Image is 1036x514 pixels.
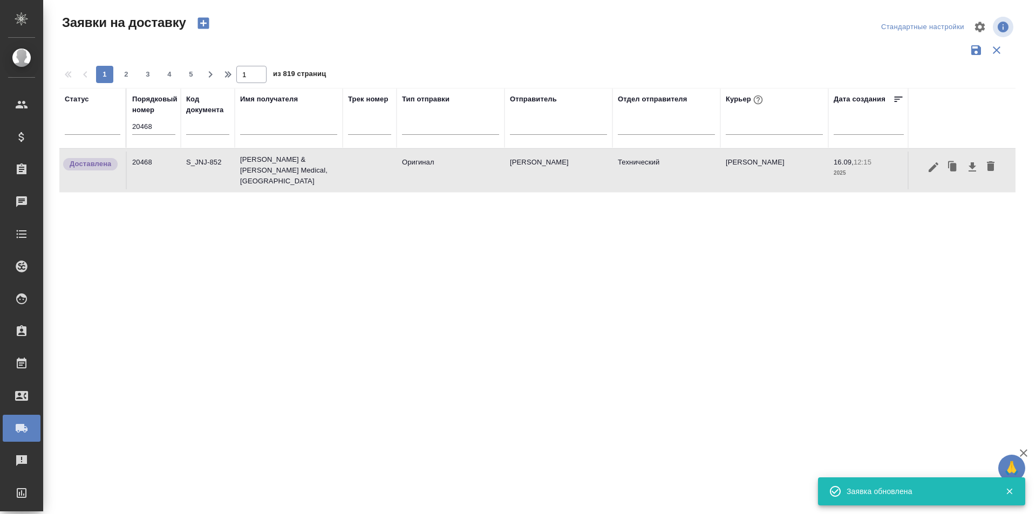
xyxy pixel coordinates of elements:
div: Имя получателя [240,94,298,105]
button: Сбросить фильтры [986,40,1007,60]
span: Посмотреть информацию [993,17,1015,37]
span: Заявки на доставку [59,14,186,31]
p: 12:15 [854,158,871,166]
td: [PERSON_NAME] [505,152,612,189]
div: Документы доставлены, фактическая дата доставки проставиться автоматически [62,157,120,172]
div: Курьер [726,93,765,107]
div: Статус [65,94,89,105]
p: Доставлена [70,159,111,169]
div: Порядковый номер [132,94,178,115]
button: Скачать [963,157,982,177]
div: Дата создания [834,94,885,105]
button: 3 [139,66,156,83]
div: Трек номер [348,94,388,105]
span: 4 [161,69,178,80]
span: 2 [118,69,135,80]
div: Отдел отправителя [618,94,687,105]
span: 3 [139,69,156,80]
button: 🙏 [998,455,1025,482]
button: 2 [118,66,135,83]
td: Оригинал [397,152,505,189]
div: Заявка обновлена [847,486,989,497]
button: Редактировать [924,157,943,177]
p: 2025 [834,168,904,179]
p: 16.09, [834,158,854,166]
button: Создать [190,14,216,32]
span: Настроить таблицу [967,14,993,40]
span: из 819 страниц [273,67,326,83]
td: [PERSON_NAME] & [PERSON_NAME] Medical, [GEOGRAPHIC_DATA] [235,149,343,192]
button: Сохранить фильтры [966,40,986,60]
span: 5 [182,69,200,80]
button: Клонировать [943,157,963,177]
div: Тип отправки [402,94,449,105]
td: S_JNJ-852 [181,152,235,189]
div: Код документа [186,94,229,115]
button: Удалить [982,157,1000,177]
td: [PERSON_NAME] [720,152,828,189]
div: Отправитель [510,94,557,105]
button: Закрыть [998,486,1020,496]
button: 4 [161,66,178,83]
span: 🙏 [1003,457,1021,479]
td: Технический [612,152,720,189]
button: 5 [182,66,200,83]
div: split button [878,19,967,36]
td: 20468 [127,152,181,189]
button: При выборе курьера статус заявки автоматически поменяется на «Принята» [751,93,765,107]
